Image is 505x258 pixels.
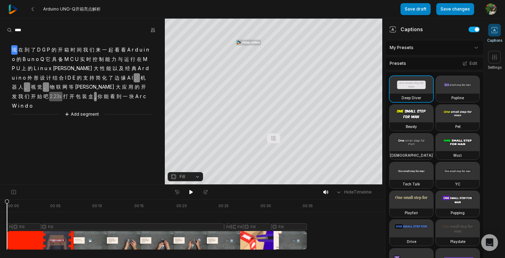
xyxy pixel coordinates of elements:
span: 的 [27,64,33,73]
span: o [22,73,27,83]
span: 一 [101,45,108,55]
span: 看 [120,45,127,55]
span: 缘 [120,73,127,83]
span: 、 [43,82,49,92]
span: 等 [68,82,74,92]
span: [PERSON_NAME] [52,64,93,73]
span: r [131,45,134,55]
span: 机 [140,73,146,83]
div: My Presets [385,40,484,55]
span: 块 [128,92,135,101]
span: 行 [130,55,136,64]
span: 们 [24,92,30,101]
div: Open Intercom Messenger [481,234,498,251]
button: Settings [488,51,501,70]
span: 大 [115,82,121,92]
span: d [145,64,149,73]
span: 形 [33,73,39,83]
span: 视 [30,82,36,92]
button: Save changes [436,3,474,15]
span: 到 [116,92,122,101]
span: 看 [109,92,116,101]
h3: [DEMOGRAPHIC_DATA] [390,152,433,158]
span: 吧 [43,92,49,101]
span: 与 [117,55,123,64]
span: 运 [123,55,130,64]
h3: Deep Diver [402,95,421,101]
span: u [139,45,143,55]
span: C [69,55,74,64]
h3: Popping [451,210,465,216]
span: L [33,64,37,73]
span: I [65,73,67,83]
span: U [16,64,21,73]
span: r [139,92,142,101]
span: 的 [51,45,57,55]
span: 能 [106,64,112,73]
span: 现 [11,45,18,55]
span: 的 [76,73,82,83]
span: G [41,45,46,55]
span: 始 [36,92,43,101]
span: [PERSON_NAME] [74,82,115,92]
span: 支 [82,73,89,83]
span: 力 [111,55,117,64]
span: 到 [24,45,30,55]
span: 上 [21,64,27,73]
h3: Pet [455,124,460,129]
span: n [31,55,35,64]
span: 器 [11,82,18,92]
span: 间 [76,45,82,55]
h3: Drive [407,239,416,244]
span: 大 [93,64,99,73]
span: 2.23s [49,92,62,101]
h3: Beasty [406,124,417,129]
span: 你 [97,92,103,101]
span: i [143,45,146,55]
span: 在 [18,45,24,55]
button: Save draft [400,3,431,15]
span: i [18,101,20,111]
span: A [127,45,131,55]
span: 时 [86,55,92,64]
span: 发 [11,92,18,101]
span: 它 [45,55,51,64]
span: 计 [46,73,52,83]
span: r [142,64,145,73]
button: HideTimeline [334,187,374,197]
span: P [11,64,16,73]
button: Fill [168,172,203,181]
span: I [131,73,134,83]
div: Presets [385,57,484,70]
span: 在 [136,55,142,64]
h3: Playfair [405,210,418,216]
span: u [44,64,48,73]
span: 开 [140,82,147,92]
span: Q [40,55,45,64]
span: Arduino UNO-Q开箱亮点解析 [43,6,101,12]
span: A [137,64,142,73]
span: M [64,55,69,64]
span: A [135,92,139,101]
h3: Tech Talk [403,181,420,187]
span: E [72,73,76,83]
span: 箱 [63,45,70,55]
span: 装 [81,92,88,101]
span: 联 [55,82,62,92]
span: o [35,55,40,64]
span: 及 [118,64,124,73]
span: o [11,55,16,64]
span: 时 [70,45,76,55]
span: M [142,55,148,64]
span: 了 [30,45,36,55]
span: W [11,101,18,111]
span: 合 [58,73,65,83]
span: 实 [79,55,86,64]
span: 典 [131,64,137,73]
span: P [46,45,51,55]
span: 制 [98,55,105,64]
span: 具 [51,55,58,64]
span: 、 [24,82,30,92]
span: n [20,101,24,111]
span: 觉 [36,82,43,92]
